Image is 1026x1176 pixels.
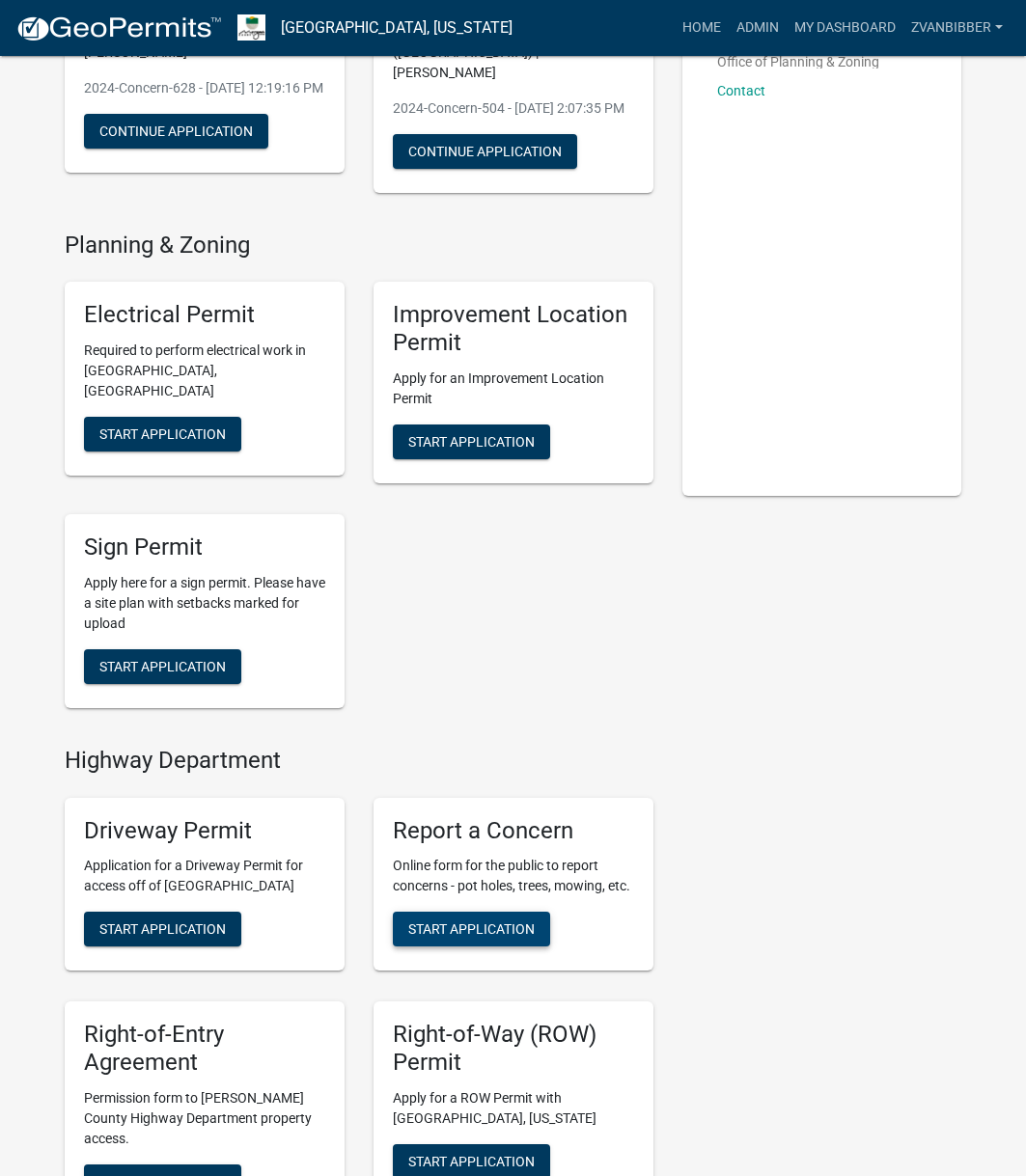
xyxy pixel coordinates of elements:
span: Start Application [99,658,226,673]
img: Morgan County, Indiana [237,14,265,41]
h4: Planning & Zoning [65,232,653,260]
h5: Right-of-Way (ROW) Permit [393,1021,634,1077]
p: Office of Planning & Zoning [717,55,879,68]
p: 2024-Concern-504 - [DATE] 2:07:35 PM [393,98,634,119]
span: Start Application [99,921,226,937]
a: zvanbibber [903,10,1011,46]
span: Start Application [408,921,535,937]
p: 2024-Concern-628 - [DATE] 12:19:16 PM [84,78,325,98]
h5: Improvement Location Permit [393,301,634,357]
button: Start Application [84,649,241,684]
button: Start Application [84,912,241,946]
a: Home [675,10,729,46]
span: Start Application [408,434,535,450]
p: Apply for a ROW Permit with [GEOGRAPHIC_DATA], [US_STATE] [393,1088,634,1129]
p: Online form for the public to report concerns - pot holes, trees, mowing, etc. [393,856,634,896]
p: Apply here for a sign permit. Please have a site plan with setbacks marked for upload [84,573,325,634]
h5: Report a Concern [393,817,634,845]
h5: Sign Permit [84,533,325,561]
button: Start Application [84,417,241,451]
h5: Electrical Permit [84,301,325,329]
p: Required to perform electrical work in [GEOGRAPHIC_DATA], [GEOGRAPHIC_DATA] [84,341,325,401]
button: Start Application [393,912,550,946]
button: Continue Application [393,134,577,169]
span: Start Application [408,1154,535,1169]
p: Permission form to [PERSON_NAME] County Highway Department property access. [84,1088,325,1149]
button: Continue Application [84,114,268,149]
a: Contact [717,83,765,98]
p: Apply for an Improvement Location Permit [393,369,634,409]
a: My Dashboard [787,10,903,46]
a: [GEOGRAPHIC_DATA], [US_STATE] [281,12,513,44]
h5: Driveway Permit [84,817,325,845]
a: Admin [729,10,787,46]
button: Start Application [393,424,550,459]
h5: Right-of-Entry Agreement [84,1021,325,1077]
span: Start Application [99,426,226,442]
p: Application for a Driveway Permit for access off of [GEOGRAPHIC_DATA] [84,856,325,896]
h4: Highway Department [65,747,653,775]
